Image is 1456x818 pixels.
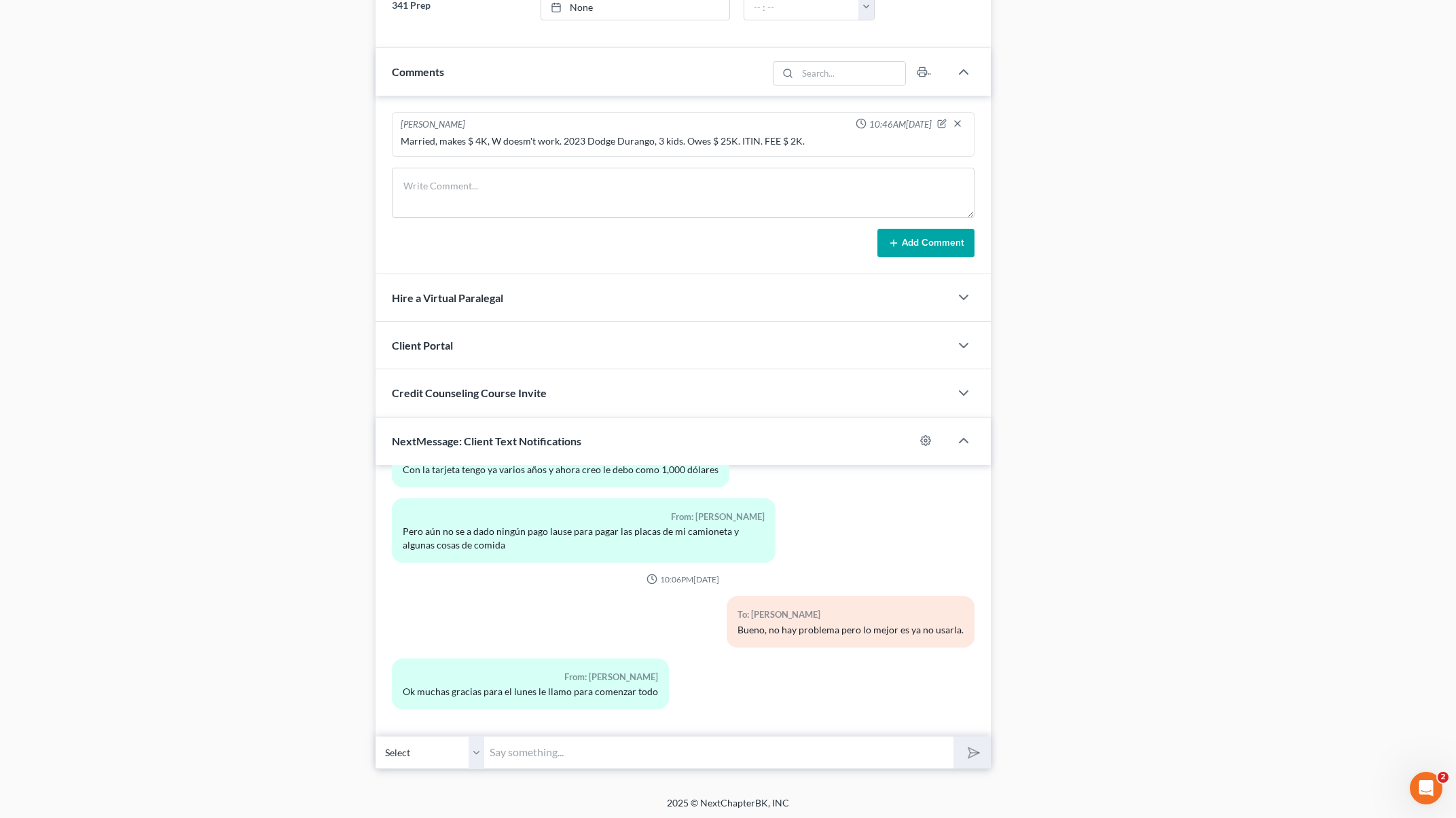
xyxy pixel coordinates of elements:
[403,463,718,477] div: Con la tarjeta tengo ya varios años y ahora creo le debo como 1,000 dólares
[484,736,953,769] input: Say something...
[392,386,547,399] span: Credit Counseling Course Invite
[392,65,444,78] span: Comments
[403,685,658,699] div: Ok muchas gracias para el lunes le llamo para comenzar todo
[401,134,966,148] div: Married, makes $ 4K, W doesm't work. 2023 Dodge Durango, 3 kids. Owes $ 25K. ITIN. FEE $ 2K.
[877,229,975,257] button: Add Comment
[403,509,765,525] div: From: [PERSON_NAME]
[392,291,503,304] span: Hire a Virtual Paralegal
[392,434,581,447] span: NextMessage: Client Text Notifications
[401,118,465,132] div: [PERSON_NAME]
[738,623,964,637] div: Bueno, no hay problema pero lo mejor es ya no usarla.
[403,669,658,685] div: From: [PERSON_NAME]
[738,607,964,622] div: To: [PERSON_NAME]
[797,62,905,85] input: Search...
[403,525,765,552] div: Pero aún no se a dado ningún pago lause para pagar las placas de mi camioneta y algunas cosas de ...
[392,339,453,352] span: Client Portal
[392,574,975,585] div: 10:06PM[DATE]
[1438,772,1449,783] span: 2
[869,118,932,131] span: 10:46AM[DATE]
[1410,772,1442,804] iframe: Intercom live chat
